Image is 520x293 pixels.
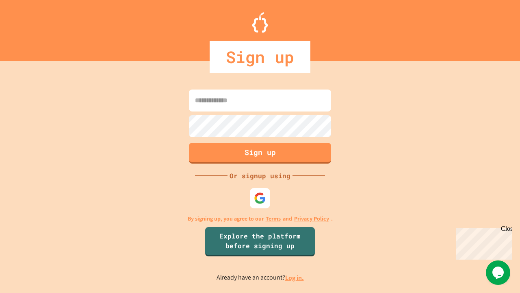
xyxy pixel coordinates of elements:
[285,273,304,282] a: Log in.
[252,12,268,33] img: Logo.svg
[217,273,304,283] p: Already have an account?
[294,214,329,223] a: Privacy Policy
[189,143,331,164] button: Sign up
[227,171,292,181] div: Or signup using
[486,260,512,285] iframe: chat widget
[188,214,333,223] p: By signing up, you agree to our and .
[210,41,310,73] div: Sign up
[205,227,315,256] a: Explore the platform before signing up
[254,192,266,204] img: google-icon.svg
[266,214,281,223] a: Terms
[3,3,56,52] div: Chat with us now!Close
[453,225,512,260] iframe: chat widget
